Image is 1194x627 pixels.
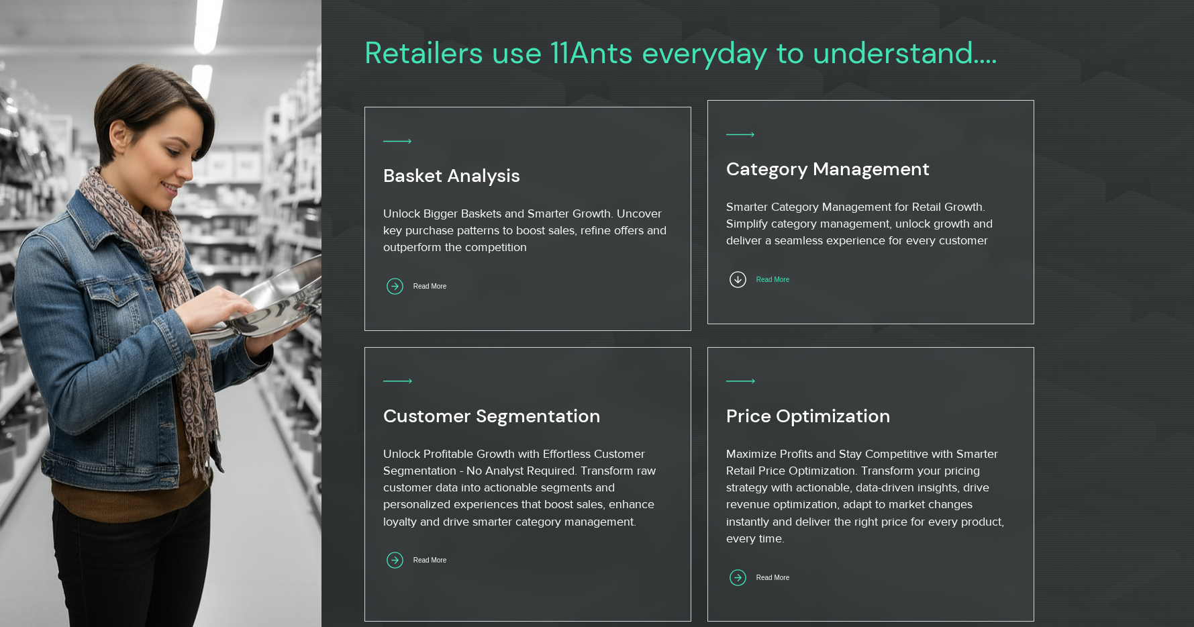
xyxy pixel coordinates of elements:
[383,403,601,428] span: Customer Segmentation
[364,35,1175,71] h2: Retailers use 11Ants everyday to understand....
[413,283,446,290] span: Read More
[383,163,520,188] span: Basket Analysis
[726,565,822,591] a: Read More
[726,403,891,428] span: Price Optimization
[726,156,930,181] span: Category Management
[726,446,1015,547] p: Maximize Profits and Stay Competitive with Smarter Retail Price Optimization. Transform your pric...
[383,548,479,574] a: Read More
[413,557,446,564] span: Read More
[383,273,479,299] a: Read More
[756,276,789,283] span: Read More
[756,574,789,581] span: Read More
[726,267,822,293] a: Read More
[726,199,1015,250] p: Smarter Category Management for Retail Growth. Simplify category management, unlock growth and de...
[383,205,672,256] p: Unlock Bigger Baskets and Smarter Growth. Uncover key purchase patterns to boost sales, refine of...
[383,446,672,530] p: Unlock Profitable Growth with Effortless Customer Segmentation - No Analyst Required. Transform r...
